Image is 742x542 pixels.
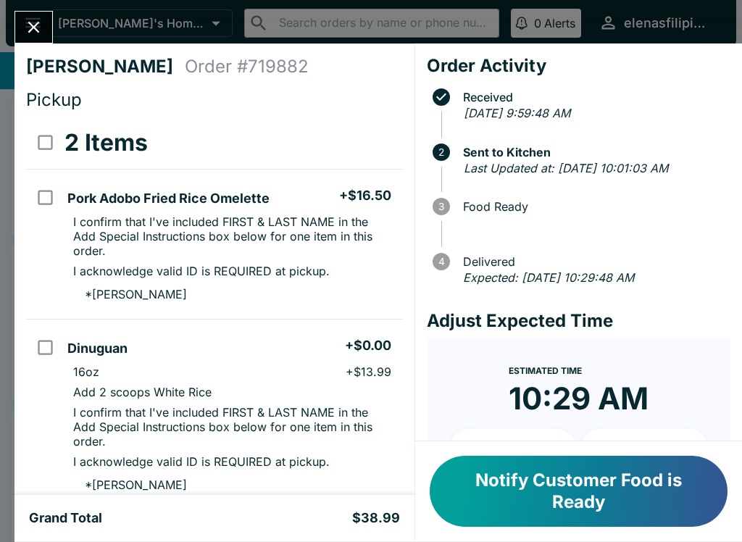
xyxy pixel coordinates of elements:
[438,256,444,267] text: 4
[450,429,576,465] button: + 10
[73,405,391,449] p: I confirm that I've included FIRST & LAST NAME in the Add Special Instructions box below for one ...
[26,89,82,110] span: Pickup
[464,106,570,120] em: [DATE] 9:59:48 AM
[73,478,187,492] p: * [PERSON_NAME]
[29,509,102,527] h5: Grand Total
[581,429,707,465] button: + 20
[26,117,403,509] table: orders table
[185,56,309,78] h4: Order # 719882
[464,161,668,175] em: Last Updated at: [DATE] 10:01:03 AM
[430,456,728,527] button: Notify Customer Food is Ready
[73,364,99,379] p: 16oz
[456,146,730,159] span: Sent to Kitchen
[509,365,582,376] span: Estimated Time
[345,337,391,354] h5: + $0.00
[73,287,187,301] p: * [PERSON_NAME]
[509,380,649,417] time: 10:29 AM
[352,509,400,527] h5: $38.99
[456,91,730,104] span: Received
[73,454,330,469] p: I acknowledge valid ID is REQUIRED at pickup.
[73,264,330,278] p: I acknowledge valid ID is REQUIRED at pickup.
[346,364,391,379] p: + $13.99
[427,310,730,332] h4: Adjust Expected Time
[463,270,634,285] em: Expected: [DATE] 10:29:48 AM
[339,187,391,204] h5: + $16.50
[15,12,52,43] button: Close
[67,190,270,207] h5: Pork Adobo Fried Rice Omelette
[438,146,444,158] text: 2
[73,385,212,399] p: Add 2 scoops White Rice
[456,255,730,268] span: Delivered
[438,201,444,212] text: 3
[427,55,730,77] h4: Order Activity
[26,56,185,78] h4: [PERSON_NAME]
[64,128,148,157] h3: 2 Items
[73,214,391,258] p: I confirm that I've included FIRST & LAST NAME in the Add Special Instructions box below for one ...
[67,340,128,357] h5: Dinuguan
[456,200,730,213] span: Food Ready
